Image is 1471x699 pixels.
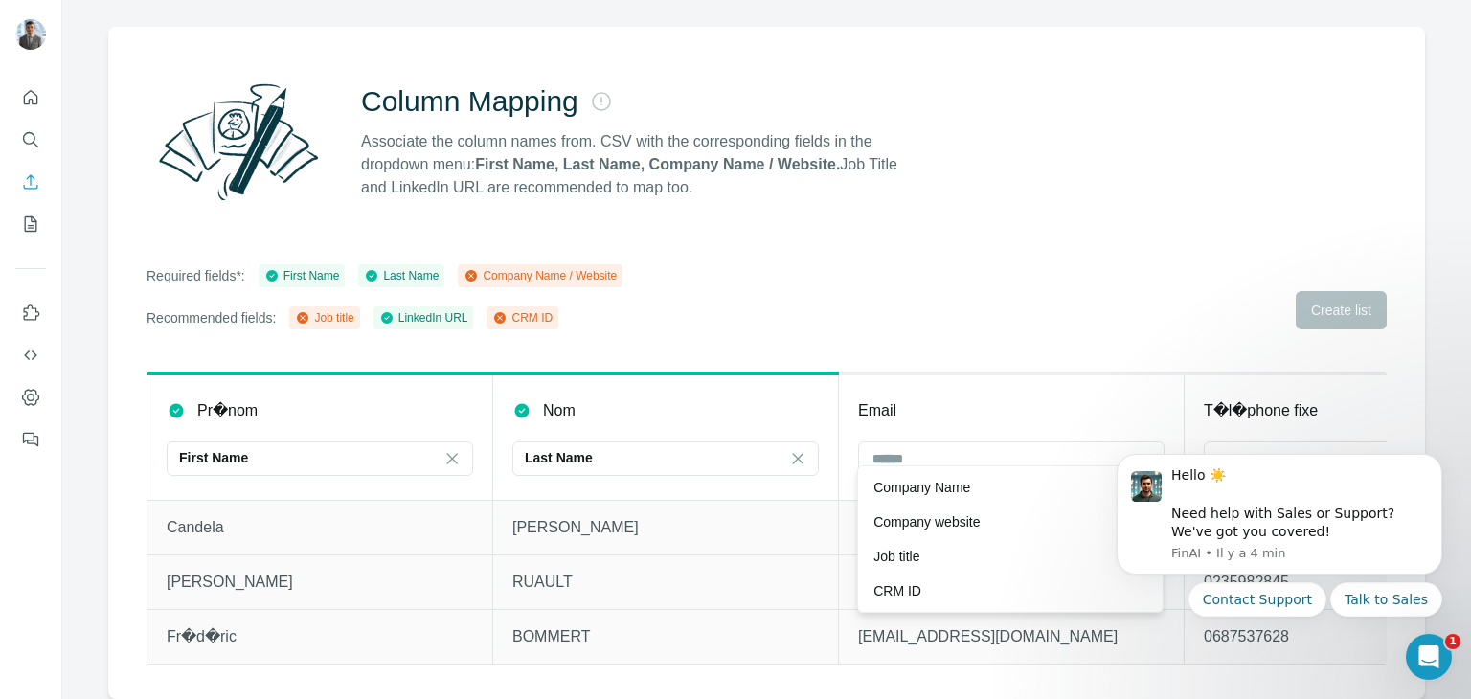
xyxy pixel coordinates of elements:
button: My lists [15,207,46,241]
p: Associate the column names from. CSV with the corresponding fields in the dropdown menu: Job Titl... [361,130,915,199]
p: Company website [873,512,980,531]
h2: Column Mapping [361,84,578,119]
p: [EMAIL_ADDRESS][DOMAIN_NAME] [858,625,1165,648]
div: Job title [295,309,353,327]
p: Pr�nom [197,399,258,422]
strong: First Name, Last Name, Company Name / Website. [475,156,840,172]
p: [PERSON_NAME] [512,516,819,539]
iframe: Intercom notifications message [1088,431,1471,689]
button: Enrich CSV [15,165,46,199]
img: Surfe Illustration - Column Mapping [147,73,330,211]
div: First Name [264,267,340,284]
div: Last Name [364,267,439,284]
button: Search [15,123,46,157]
img: Avatar [15,19,46,50]
p: T�l�phone fixe [1204,399,1318,422]
button: Dashboard [15,380,46,415]
div: CRM ID [492,309,553,327]
button: Feedback [15,422,46,457]
p: [PERSON_NAME] [167,571,473,594]
p: First Name [179,448,248,467]
p: Fr�d�ric [167,625,473,648]
p: Recommended fields: [147,308,276,327]
p: CRM ID [873,581,921,600]
span: 1 [1445,634,1460,649]
iframe: Intercom live chat [1406,634,1452,680]
p: BOMMERT [512,625,819,648]
p: RUAULT [512,571,819,594]
div: LinkedIn URL [379,309,468,327]
p: Nom [543,399,576,422]
p: Email [858,399,896,422]
p: Candela [167,516,473,539]
div: Company Name / Website [464,267,617,284]
p: Last Name [525,448,593,467]
button: Use Surfe on LinkedIn [15,296,46,330]
p: Company Name [873,478,970,497]
button: Use Surfe API [15,338,46,372]
p: Required fields*: [147,266,245,285]
p: Job title [873,547,919,566]
button: Quick start [15,80,46,115]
